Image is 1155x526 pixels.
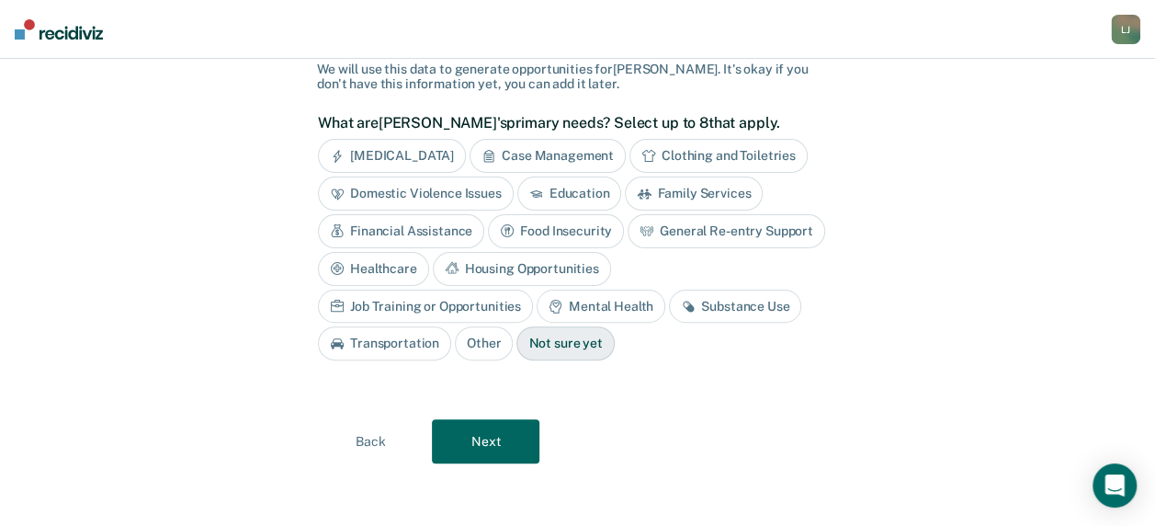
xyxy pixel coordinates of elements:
[318,139,466,173] div: [MEDICAL_DATA]
[318,177,514,211] div: Domestic Violence Issues
[1111,15,1140,44] button: LJ
[516,326,614,360] div: Not sure yet
[317,419,425,463] button: Back
[669,290,801,324] div: Substance Use
[470,139,626,173] div: Case Management
[318,114,828,131] label: What are [PERSON_NAME]'s primary needs? Select up to 8 that apply.
[318,252,429,286] div: Healthcare
[1093,463,1137,508] div: Open Intercom Messenger
[625,177,763,211] div: Family Services
[455,326,513,360] div: Other
[433,252,611,286] div: Housing Opportunities
[15,19,103,40] img: Recidiviz
[318,290,533,324] div: Job Training or Opportunities
[318,326,451,360] div: Transportation
[1111,15,1140,44] div: L J
[517,177,622,211] div: Education
[537,290,665,324] div: Mental Health
[317,62,838,93] div: We will use this data to generate opportunities for [PERSON_NAME] . It's okay if you don't have t...
[628,214,825,248] div: General Re-entry Support
[629,139,808,173] div: Clothing and Toiletries
[488,214,624,248] div: Food Insecurity
[432,419,539,463] button: Next
[318,214,484,248] div: Financial Assistance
